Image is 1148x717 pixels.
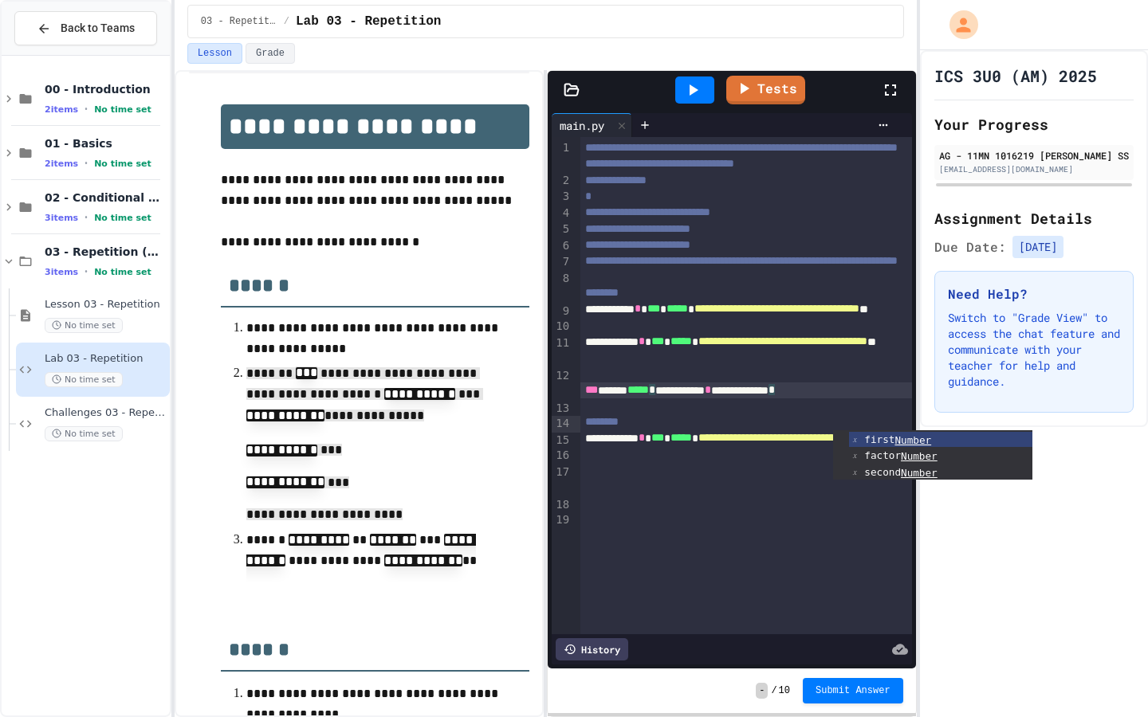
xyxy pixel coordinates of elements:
[1012,236,1063,258] span: [DATE]
[552,368,572,401] div: 12
[552,117,612,134] div: main.py
[934,113,1134,135] h2: Your Progress
[85,103,88,116] span: •
[556,638,628,660] div: History
[948,284,1120,304] h3: Need Help?
[45,136,167,151] span: 01 - Basics
[45,245,167,259] span: 03 - Repetition (while and for)
[14,11,157,45] button: Back to Teams
[552,173,572,189] div: 2
[552,464,572,497] div: 17
[934,237,1006,257] span: Due Date:
[45,159,78,169] span: 2 items
[45,352,167,366] span: Lab 03 - Repetition
[85,211,88,224] span: •
[552,206,572,221] div: 4
[45,426,123,441] span: No time set
[45,318,123,333] span: No time set
[45,104,78,115] span: 2 items
[816,684,890,697] span: Submit Answer
[771,684,776,697] span: /
[552,433,572,449] div: 15
[939,163,1129,175] div: [EMAIL_ADDRESS][DOMAIN_NAME]
[934,65,1097,87] h1: ICS 3U0 (AM) 2025
[45,213,78,223] span: 3 items
[552,497,572,513] div: 18
[45,190,167,205] span: 02 - Conditional Statements (if)
[45,298,167,311] span: Lesson 03 - Repetition
[85,157,88,170] span: •
[552,448,572,464] div: 16
[939,148,1129,163] div: AG - 11MN 1016219 [PERSON_NAME] SS
[894,434,931,446] span: Number
[552,221,572,237] div: 5
[779,684,790,697] span: 10
[94,267,151,277] span: No time set
[552,140,572,173] div: 1
[187,43,242,64] button: Lesson
[934,207,1134,229] h2: Assignment Details
[201,15,277,28] span: 03 - Repetition (while and for)
[948,310,1120,390] p: Switch to "Grade View" to access the chat feature and communicate with your teacher for help and ...
[61,20,135,37] span: Back to Teams
[726,76,805,104] a: Tests
[246,43,295,64] button: Grade
[552,113,632,137] div: main.py
[756,683,768,699] span: -
[45,406,167,420] span: Challenges 03 - Repetition
[94,159,151,169] span: No time set
[864,433,931,445] span: first
[552,512,572,528] div: 19
[94,104,151,115] span: No time set
[552,416,572,432] div: 14
[864,466,937,478] span: second
[933,6,982,43] div: My Account
[45,372,123,387] span: No time set
[85,265,88,278] span: •
[45,267,78,277] span: 3 items
[552,335,572,368] div: 11
[901,467,938,479] span: Number
[552,254,572,270] div: 7
[552,189,572,205] div: 3
[552,271,572,304] div: 8
[833,430,1032,480] ul: Completions
[552,319,572,335] div: 10
[552,238,572,254] div: 6
[803,678,903,703] button: Submit Answer
[296,12,441,31] span: Lab 03 - Repetition
[901,450,938,462] span: Number
[284,15,289,28] span: /
[94,213,151,223] span: No time set
[552,401,572,417] div: 13
[864,449,937,461] span: factor
[45,82,167,96] span: 00 - Introduction
[552,304,572,319] div: 9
